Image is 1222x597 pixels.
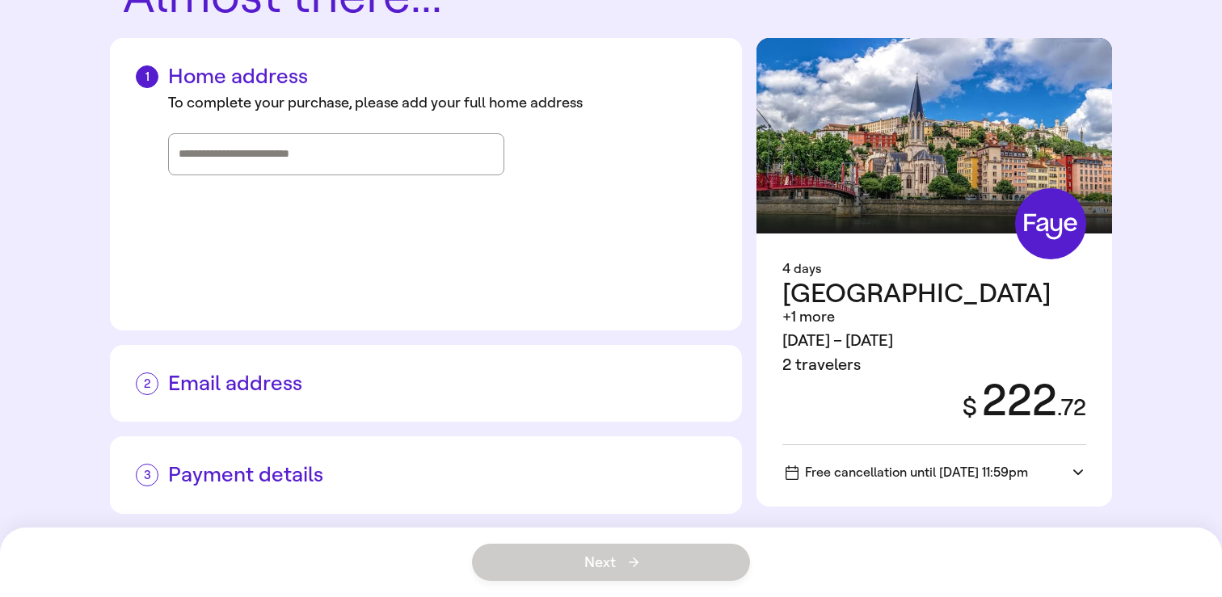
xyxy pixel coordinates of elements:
[782,329,1086,353] div: [DATE] – [DATE]
[179,142,494,166] input: Street address, city, state
[168,92,716,114] div: To complete your purchase, please add your full home address
[782,308,835,326] span: +1 more
[782,259,1086,279] div: 4 days
[782,353,1086,377] div: 2 travelers
[786,465,1028,480] span: Free cancellation until [DATE] 11:59pm
[1057,394,1086,421] span: . 72
[136,462,716,487] h2: Payment details
[963,393,977,422] span: $
[584,555,638,570] span: Next
[136,64,716,89] h2: Home address
[136,371,716,396] h2: Email address
[472,544,750,581] button: Next
[782,277,1051,309] span: [GEOGRAPHIC_DATA]
[943,377,1086,425] div: 222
